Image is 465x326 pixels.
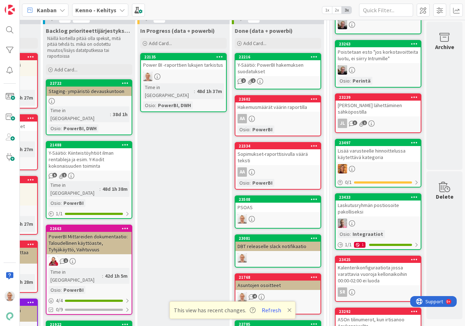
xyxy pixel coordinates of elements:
[46,148,132,171] div: Y-Säätiö: Kiinteistöyhtiöt ilman rentableja ja esim. Y-Kodit kokonaisuuden toiminta
[49,268,102,284] div: Time in [GEOGRAPHIC_DATA]
[336,178,421,187] div: 0/1
[52,173,57,177] span: 5
[338,164,347,173] img: TL
[5,311,15,321] img: avatar
[101,185,129,193] div: 48d 1h 38m
[336,263,421,285] div: Kalenterikonfiguraatiota jossa varattavia vuoroja kellonaikoihin 00:00-02:00 ei luoda
[239,144,320,149] div: 22334
[49,106,110,122] div: Time in [GEOGRAPHIC_DATA]
[235,27,293,34] span: Done (data + powerbi)
[338,65,347,75] img: JH
[75,17,88,21] div: Max 12
[110,110,111,118] span: :
[235,142,321,190] a: 22334Sopimukset-raporttisivulla väärä tekstiAAOsio:PowerBI
[239,54,320,60] div: 22216
[235,96,320,102] div: 22602
[338,77,350,85] div: Osio
[252,294,257,299] span: 4
[338,287,347,297] div: SR
[50,226,132,231] div: 22663
[49,286,61,294] div: Osio
[238,253,247,263] img: PM
[241,78,246,83] span: 2
[62,173,67,177] span: 1
[336,256,421,285] div: 23425Kalenterikonfiguraatiota jossa varattavia vuoroja kellonaikoihin 00:00-02:00 ei luoda
[49,124,61,132] div: Osio
[155,101,156,109] span: :
[49,199,61,207] div: Osio
[46,256,132,266] div: JS
[235,203,320,212] div: PSOAS
[46,232,132,254] div: PowerBI Mittareiden dokumentaatio: Taloudellinen käyttöaste, Tyhjäkäyttö, Vaihtuvuus
[235,196,320,212] div: 23508PSOAS
[235,167,320,177] div: AA
[5,291,15,301] img: PM
[235,102,320,112] div: Hakemusmäärät väärin raportilla
[332,6,342,14] span: 2x
[9,220,35,228] div: 9d 4h 27m
[62,124,98,132] div: PowerBI, DWH
[436,192,453,201] div: Delete
[143,83,194,99] div: Time in [GEOGRAPHIC_DATA]
[46,80,132,87] div: 22722
[336,94,421,116] div: 23239[PERSON_NAME] lähettäminen sähköpostilla
[75,6,116,14] b: Kenno - Kehitys
[141,72,226,81] div: PM
[61,124,62,132] span: :
[336,41,421,47] div: 23263
[238,179,249,187] div: Osio
[235,54,320,60] div: 22216
[336,101,421,116] div: [PERSON_NAME] lähettäminen sähköpostilla
[353,120,357,125] span: 3
[9,94,35,102] div: 9d 4h 27m
[62,286,85,294] div: PowerBI
[239,275,320,280] div: 21768
[235,96,320,112] div: 22602Hakemusmäärät väärin raportilla
[143,101,155,109] div: Osio
[36,3,40,9] div: 9+
[336,47,421,63] div: Poistetaan esto "jos korkotavoitteita luotu, ei siirry Intrumille"
[144,54,226,60] div: 22135
[259,305,284,315] button: Refresh
[235,235,320,251] div: 23081DBT releaselle slack notifikaatio
[243,40,266,47] span: Add Card...
[235,281,320,290] div: Asuntojen osoitteet
[239,97,320,102] div: 22602
[338,219,347,228] img: HJ
[56,297,63,304] span: 4 / 4
[322,6,332,14] span: 1x
[351,230,385,238] div: Integraatiot
[336,201,421,216] div: Laskutusryhmän postiosoite pakolliseksi
[239,197,320,202] div: 23508
[336,308,421,315] div: 23292
[345,179,352,186] span: 0 / 1
[336,20,421,29] div: JH
[235,273,321,314] a: 21768Asuntojen osoitteetPMOsio:PowerBI, DWH
[61,199,62,207] span: :
[336,164,421,173] div: TL
[61,286,62,294] span: :
[235,292,320,301] div: PM
[238,214,247,224] img: PM
[350,230,351,238] span: :
[336,219,421,228] div: HJ
[235,143,320,149] div: 22334
[338,119,347,128] div: JL
[49,256,58,266] img: JS
[235,253,320,263] div: PM
[143,72,152,81] img: PM
[338,20,347,29] img: JH
[235,149,320,165] div: Sopimukset-raporttisivulla väärä teksti
[235,143,320,165] div: 22334Sopimukset-raporttisivulla väärä teksti
[336,256,421,263] div: 23425
[46,141,132,219] a: 21488Y-Säätiö: Kiinteistöyhtiöt ilman rentableja ja esim. Y-Kodit kokonaisuuden toimintaTime in [...
[338,230,350,238] div: Osio
[359,4,413,17] input: Quick Filter...
[251,125,274,133] div: PowerBI
[102,272,103,280] span: :
[46,225,132,232] div: 22663
[335,139,421,188] a: 23497Lisää varusteelle hinnoittelussa käytettävä kategoriaTL0/1
[235,195,321,229] a: 23508PSOASPM
[141,60,226,70] div: Power BI -raporttien lukujen tarkistus
[339,95,421,100] div: 23239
